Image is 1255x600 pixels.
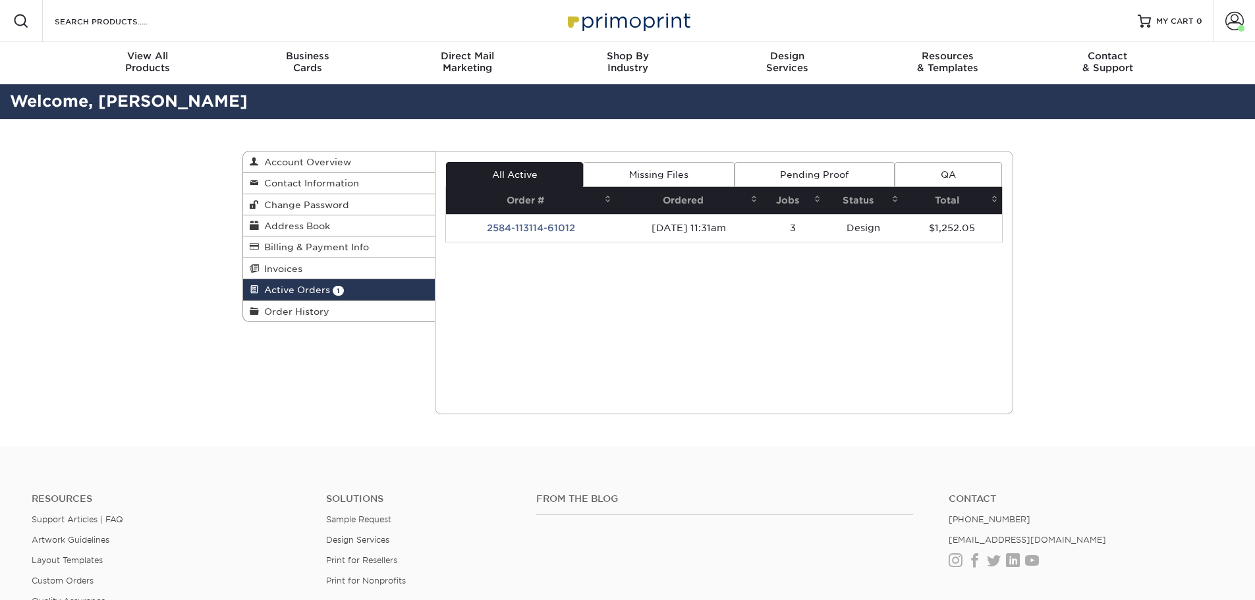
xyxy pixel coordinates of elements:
div: Industry [547,50,708,74]
h4: From the Blog [536,493,913,505]
td: [DATE] 11:31am [615,214,762,242]
span: Active Orders [259,285,330,295]
a: Contact Information [243,173,435,194]
img: Primoprint [562,7,694,35]
a: Active Orders 1 [243,279,435,300]
a: Print for Nonprofits [326,576,406,586]
span: View All [68,50,228,62]
a: Billing & Payment Info [243,236,435,258]
div: Services [708,50,868,74]
input: SEARCH PRODUCTS..... [53,13,182,29]
span: Contact [1028,50,1188,62]
th: Ordered [615,187,762,214]
a: Invoices [243,258,435,279]
span: Invoices [259,263,302,274]
a: Custom Orders [32,576,94,586]
a: Shop ByIndustry [547,42,708,84]
td: 3 [762,214,824,242]
div: & Templates [868,50,1028,74]
a: Order History [243,301,435,321]
div: Products [68,50,228,74]
span: 1 [333,286,344,296]
span: Account Overview [259,157,351,167]
td: $1,252.05 [903,214,1001,242]
a: [PHONE_NUMBER] [949,514,1030,524]
a: DesignServices [708,42,868,84]
a: Contact& Support [1028,42,1188,84]
span: Contact Information [259,178,359,188]
a: Missing Files [583,162,734,187]
span: Order History [259,306,329,317]
a: Resources& Templates [868,42,1028,84]
th: Jobs [762,187,824,214]
h4: Resources [32,493,306,505]
td: 2584-113114-61012 [446,214,615,242]
span: Design [708,50,868,62]
a: BusinessCards [227,42,387,84]
a: Change Password [243,194,435,215]
div: & Support [1028,50,1188,74]
span: Billing & Payment Info [259,242,369,252]
a: QA [895,162,1001,187]
a: Contact [949,493,1223,505]
span: Business [227,50,387,62]
a: Artwork Guidelines [32,535,109,545]
span: Direct Mail [387,50,547,62]
a: Direct MailMarketing [387,42,547,84]
a: Layout Templates [32,555,103,565]
span: MY CART [1156,16,1194,27]
a: [EMAIL_ADDRESS][DOMAIN_NAME] [949,535,1106,545]
a: Print for Resellers [326,555,397,565]
a: Design Services [326,535,389,545]
div: Cards [227,50,387,74]
a: Address Book [243,215,435,236]
th: Total [903,187,1001,214]
a: Support Articles | FAQ [32,514,123,524]
span: 0 [1196,16,1202,26]
h4: Solutions [326,493,516,505]
a: Sample Request [326,514,391,524]
a: All Active [446,162,583,187]
td: Design [825,214,903,242]
span: Resources [868,50,1028,62]
span: Shop By [547,50,708,62]
a: View AllProducts [68,42,228,84]
th: Status [825,187,903,214]
a: Account Overview [243,151,435,173]
div: Marketing [387,50,547,74]
span: Address Book [259,221,330,231]
a: Pending Proof [735,162,895,187]
th: Order # [446,187,615,214]
span: Change Password [259,200,349,210]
